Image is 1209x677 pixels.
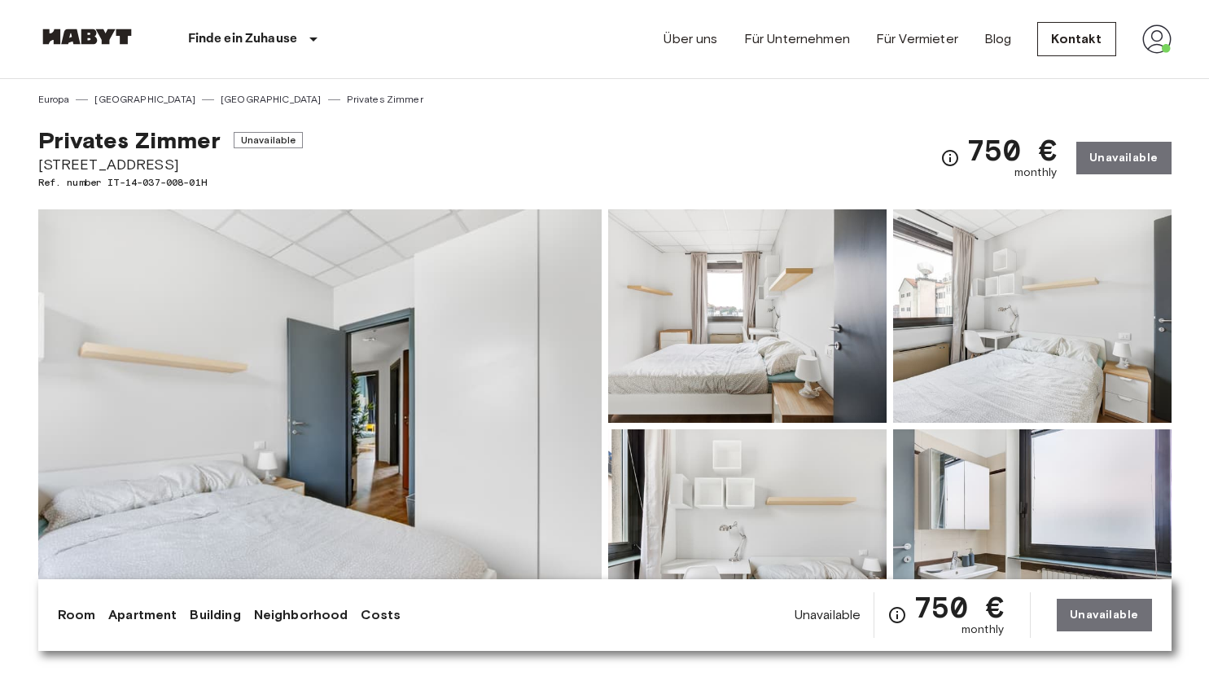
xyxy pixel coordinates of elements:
img: Picture of unit IT-14-037-008-01H [608,429,887,643]
span: Unavailable [795,606,861,624]
img: Habyt [38,29,136,45]
span: Unavailable [234,132,304,148]
span: [STREET_ADDRESS] [38,154,304,175]
svg: Check cost overview for full price breakdown. Please note that discounts apply to new joiners onl... [940,148,960,168]
img: Picture of unit IT-14-037-008-01H [893,209,1172,423]
img: Marketing picture of unit IT-14-037-008-01H [38,209,602,643]
a: Für Unternehmen [744,29,850,49]
a: Für Vermieter [876,29,958,49]
a: Costs [361,605,401,625]
img: Picture of unit IT-14-037-008-01H [608,209,887,423]
a: [GEOGRAPHIC_DATA] [221,92,322,107]
a: Kontakt [1037,22,1115,56]
p: Finde ein Zuhause [188,29,298,49]
span: Privates Zimmer [38,126,221,154]
span: 750 € [913,592,1004,622]
a: Building [190,605,240,625]
a: Apartment [108,605,177,625]
span: Ref. number IT-14-037-008-01H [38,175,304,190]
img: avatar [1142,24,1172,54]
span: monthly [962,622,1004,638]
img: Picture of unit IT-14-037-008-01H [893,429,1172,643]
span: monthly [1014,165,1057,181]
svg: Check cost overview for full price breakdown. Please note that discounts apply to new joiners onl... [887,605,907,625]
a: Neighborhood [254,605,348,625]
a: Privates Zimmer [347,92,423,107]
a: [GEOGRAPHIC_DATA] [94,92,195,107]
a: Blog [984,29,1012,49]
a: Über uns [664,29,717,49]
a: Europa [38,92,70,107]
span: 750 € [966,135,1057,165]
a: Room [58,605,96,625]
